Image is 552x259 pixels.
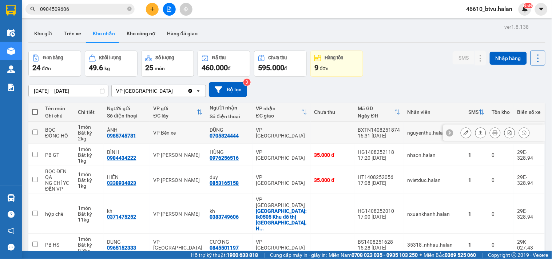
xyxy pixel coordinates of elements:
div: 35318_nhhau.halan [408,242,461,248]
div: nguyenthu.halan [408,130,461,136]
div: 0 [492,211,510,217]
div: 0984434222 [107,155,136,161]
div: duy [210,174,249,180]
button: Số lượng25món [141,51,194,77]
span: 9 [314,63,318,72]
div: BÌNH [107,149,146,155]
div: 1 món [78,171,100,177]
span: món [155,65,165,71]
div: Đơn hàng [43,55,63,60]
div: HT1408252056 [358,174,400,180]
div: ĐC giao [256,113,301,119]
div: 0705824444 [210,133,239,139]
div: Chưa thu [269,55,287,60]
div: BỌC ĐỒNG HỒ [45,127,71,139]
img: logo.jpg [9,9,64,45]
input: Tìm tên, số ĐT hoặc mã đơn [40,5,126,13]
button: Khối lượng49.6kg [85,51,138,77]
button: Trên xe [58,25,87,42]
strong: 0369 525 060 [445,252,476,258]
div: 17:08 [DATE] [358,180,400,186]
span: 49.6 [89,63,103,72]
div: ÁNH [107,127,146,133]
span: question-circle [8,211,15,218]
div: 1 [469,152,485,158]
button: Nhập hàng [490,52,527,65]
div: VP [GEOGRAPHIC_DATA] [116,87,173,95]
span: đơn [320,65,329,71]
span: đ [284,65,287,71]
button: Kho công nợ [121,25,161,42]
span: message [8,244,15,251]
div: 35.000 đ [314,177,351,183]
div: BỌC ĐEN QA [45,168,71,180]
div: Sửa đơn hàng [461,127,472,138]
div: DŨNG [210,127,249,133]
div: NG CHỈ YC ĐẾN VP [45,180,71,192]
button: Kho gửi [28,25,58,42]
div: VP gửi [154,105,197,111]
span: Miền Nam [329,251,418,259]
span: Cung cấp máy in - giấy in: [270,251,327,259]
div: kh [210,208,249,214]
div: HÙNG [210,149,249,155]
div: DUNG [107,239,146,245]
div: 0965152333 [107,245,136,251]
div: HIỀN [107,174,146,180]
span: 24 [32,63,40,72]
img: warehouse-icon [7,65,15,73]
strong: 0708 023 035 - 0935 103 250 [352,252,418,258]
div: Mã GD [358,105,394,111]
div: ĐC lấy [154,113,197,119]
div: Chi tiết [78,109,100,115]
button: Hàng tồn9đơn [310,51,363,77]
div: Số điện thoại [107,113,146,119]
span: close-circle [127,6,132,13]
div: 29E-328.94 [517,208,541,220]
div: 0371475252 [107,214,136,220]
div: kh [107,208,146,214]
div: VP [GEOGRAPHIC_DATA] [154,239,203,251]
svg: open [195,88,201,94]
span: plus [150,7,155,12]
svg: Clear value [187,88,193,94]
div: 1 [469,211,485,217]
div: hộp chè [45,211,71,217]
button: aim [180,3,192,16]
div: 1 món [78,205,100,211]
span: Miền Bắc [424,251,476,259]
div: VP [PERSON_NAME] [154,211,203,217]
div: CƯỜNG [210,239,249,245]
th: Toggle SortBy [253,103,311,122]
div: VP [GEOGRAPHIC_DATA] [256,196,307,208]
button: Bộ lọc [209,82,247,97]
div: VP [GEOGRAPHIC_DATA] [256,239,307,251]
div: 1 kg [78,183,100,189]
span: kg [104,65,110,71]
span: caret-down [538,6,545,12]
div: Tên món [45,105,71,111]
span: search [30,7,35,12]
div: Ghi chú [45,113,71,119]
span: | [263,251,265,259]
span: close-circle [127,7,132,11]
sup: NaN [524,3,533,8]
span: file-add [167,7,172,12]
button: plus [146,3,159,16]
div: Số điện thoại [210,113,249,119]
span: 595.000 [258,63,284,72]
div: 1 kg [78,158,100,164]
div: 0 [492,152,510,158]
div: Số lượng [156,55,174,60]
div: 16:31 [DATE] [358,133,400,139]
div: Bất kỳ [78,152,100,158]
sup: 3 [243,79,251,86]
span: aim [183,7,188,12]
div: Bất kỳ [78,242,100,248]
div: Nhân viên [408,109,461,115]
span: đ [228,65,231,71]
span: Hỗ trợ kỹ thuật: [191,251,258,259]
div: 1 [469,242,485,248]
div: HG1408252118 [358,149,400,155]
input: Select a date range. [29,85,108,97]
